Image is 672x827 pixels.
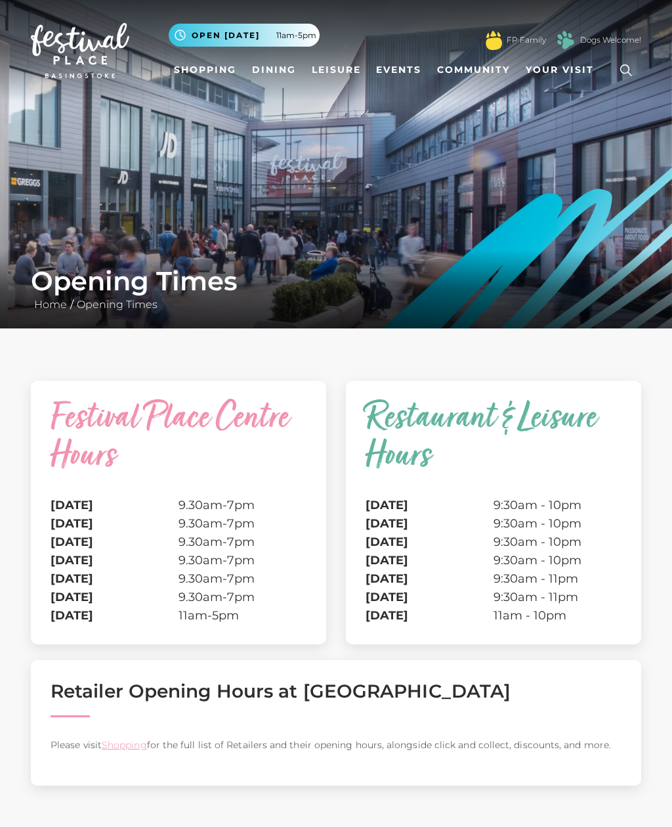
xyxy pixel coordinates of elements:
[493,496,621,514] td: 9:30am - 10pm
[247,58,301,82] a: Dining
[31,265,641,297] h1: Opening Times
[178,514,306,533] td: 9.30am-7pm
[371,58,427,82] a: Events
[73,298,161,311] a: Opening Times
[507,34,546,46] a: FP Family
[51,606,178,625] th: [DATE]
[366,588,493,606] th: [DATE]
[276,30,316,41] span: 11am-5pm
[192,30,260,41] span: Open [DATE]
[178,496,306,514] td: 9.30am-7pm
[51,737,621,753] p: Please visit for the full list of Retailers and their opening hours, alongside click and collect,...
[51,570,178,588] th: [DATE]
[493,570,621,588] td: 9:30am - 11pm
[178,588,306,606] td: 9.30am-7pm
[178,533,306,551] td: 9.30am-7pm
[306,58,366,82] a: Leisure
[51,680,621,702] h2: Retailer Opening Hours at [GEOGRAPHIC_DATA]
[366,496,493,514] th: [DATE]
[178,551,306,570] td: 9.30am-7pm
[493,551,621,570] td: 9:30am - 10pm
[169,24,320,47] button: Open [DATE] 11am-5pm
[51,551,178,570] th: [DATE]
[520,58,606,82] a: Your Visit
[102,739,147,751] a: Shopping
[366,551,493,570] th: [DATE]
[493,588,621,606] td: 9:30am - 11pm
[493,514,621,533] td: 9:30am - 10pm
[366,514,493,533] th: [DATE]
[493,533,621,551] td: 9:30am - 10pm
[178,570,306,588] td: 9.30am-7pm
[31,23,129,78] img: Festival Place Logo
[366,606,493,625] th: [DATE]
[366,533,493,551] th: [DATE]
[493,606,621,625] td: 11am - 10pm
[178,606,306,625] td: 11am-5pm
[31,298,70,311] a: Home
[580,34,641,46] a: Dogs Welcome!
[51,533,178,551] th: [DATE]
[21,265,651,313] div: /
[366,401,621,496] caption: Restaurant & Leisure Hours
[432,58,515,82] a: Community
[51,401,306,496] caption: Festival Place Centre Hours
[51,496,178,514] th: [DATE]
[366,570,493,588] th: [DATE]
[526,63,594,77] span: Your Visit
[51,588,178,606] th: [DATE]
[51,514,178,533] th: [DATE]
[169,58,241,82] a: Shopping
